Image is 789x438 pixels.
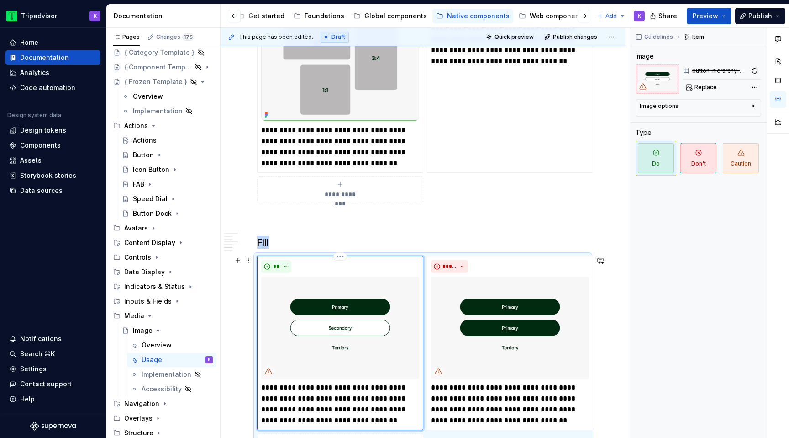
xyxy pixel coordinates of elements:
[553,33,597,41] span: Publish changes
[142,341,172,350] div: Overview
[124,399,159,408] div: Navigation
[432,9,513,23] a: Native components
[20,349,55,358] div: Search ⌘K
[261,277,419,379] img: 6f8e3180-8071-4b0e-a13f-c8d7301e4125.png
[133,209,172,218] div: Button Dock
[110,250,216,265] div: Controls
[124,311,144,320] div: Media
[636,141,676,176] button: Do
[687,8,731,24] button: Preview
[5,123,100,138] a: Design tokens
[110,279,216,294] div: Indicators & Status
[5,392,100,406] button: Help
[20,395,35,404] div: Help
[20,186,63,195] div: Data sources
[305,11,344,21] div: Foundations
[142,385,182,394] div: Accessibility
[640,102,757,113] button: Image options
[110,118,216,133] div: Actions
[110,60,216,75] a: { Component Template }
[127,338,216,353] a: Overview
[248,11,284,21] div: Get started
[234,9,288,23] a: Get started
[127,353,216,367] a: UsageK
[118,104,216,118] a: Implementation
[7,112,61,119] div: Design system data
[133,326,153,335] div: Image
[645,8,683,24] button: Share
[110,221,216,235] div: Avatars
[110,309,216,323] div: Media
[748,11,772,21] span: Publish
[124,297,172,306] div: Inputs & Fields
[364,11,427,21] div: Global components
[124,428,153,438] div: Structure
[605,12,617,20] span: Add
[113,33,140,41] div: Pages
[110,411,216,426] div: Overlays
[2,6,104,26] button: TripadvisorK
[636,128,652,137] div: Type
[20,141,61,150] div: Components
[124,224,148,233] div: Avatars
[515,9,589,23] a: Web components
[5,153,100,168] a: Assets
[638,143,674,173] span: Do
[118,162,216,177] a: Icon Button
[5,347,100,361] button: Search ⌘K
[261,19,419,121] img: b671d01f-c92a-43c4-975f-8c0af5004d01.png
[124,282,185,291] div: Indicators & Status
[124,238,175,247] div: Content Display
[5,65,100,80] a: Analytics
[21,11,57,21] div: Tripadvisor
[239,33,313,41] span: This page has been edited.
[257,236,589,249] h3: Fill
[658,11,677,21] span: Share
[20,38,38,47] div: Home
[118,148,216,162] a: Button
[680,143,716,173] span: Don't
[133,150,154,160] div: Button
[30,422,76,431] svg: Supernova Logo
[6,11,17,21] img: 0ed0e8b8-9446-497d-bad0-376821b19aa5.png
[20,126,66,135] div: Design tokens
[138,7,505,25] div: Page tree
[124,414,153,423] div: Overlays
[5,377,100,391] button: Contact support
[20,68,49,77] div: Analytics
[124,63,192,72] div: { Component Template }
[633,31,677,43] button: Guidelines
[20,334,62,343] div: Notifications
[118,133,216,148] a: Actions
[20,83,75,92] div: Code automation
[133,165,169,174] div: Icon Button
[133,180,144,189] div: FAB
[20,156,42,165] div: Assets
[350,9,431,23] a: Global components
[94,12,97,20] div: K
[5,183,100,198] a: Data sources
[110,75,216,89] a: { Frozen Template }
[182,33,194,41] span: 175
[331,33,345,41] span: Draft
[133,107,183,116] div: Implementation
[636,52,654,61] div: Image
[693,11,718,21] span: Preview
[142,355,162,364] div: Usage
[110,294,216,309] div: Inputs & Fields
[636,64,679,94] img: 6f8e3180-8071-4b0e-a13f-c8d7301e4125.png
[124,253,151,262] div: Controls
[5,80,100,95] a: Code automation
[127,382,216,396] a: Accessibility
[114,11,216,21] div: Documentation
[735,8,785,24] button: Publish
[124,267,165,277] div: Data Display
[644,33,673,41] span: Guidelines
[640,102,679,110] div: Image options
[5,331,100,346] button: Notifications
[20,53,69,62] div: Documentation
[542,31,601,43] button: Publish changes
[142,370,191,379] div: Implementation
[721,141,761,176] button: Caution
[124,48,195,57] div: { Category Template }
